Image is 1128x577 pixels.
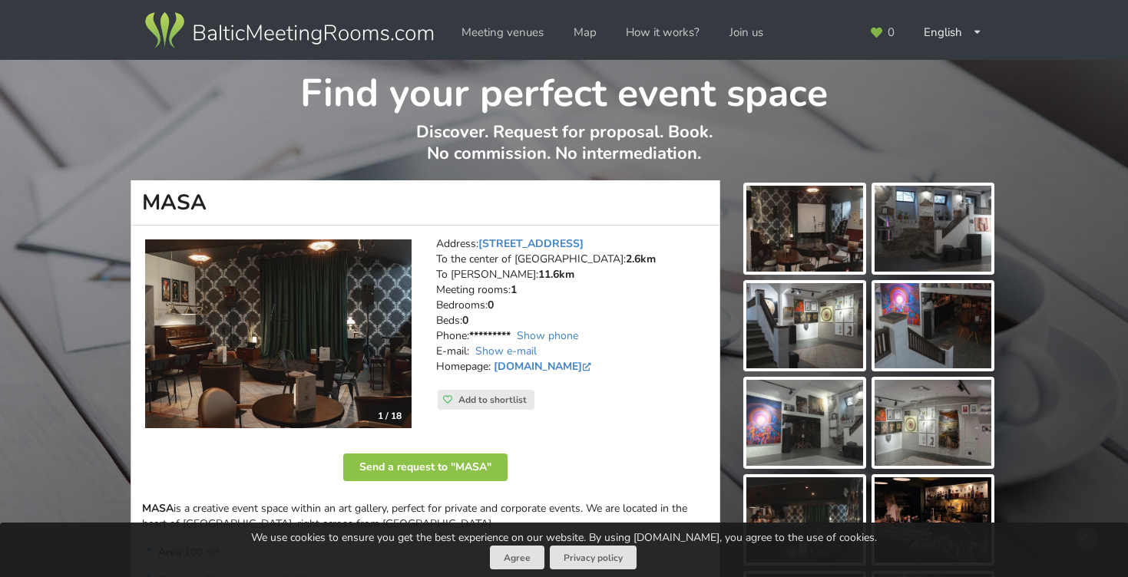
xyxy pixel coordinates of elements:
strong: 2.6km [626,252,656,266]
span: Add to shortlist [458,394,527,406]
div: English [913,18,993,48]
img: MASA | Riga | Event place - gallery picture [746,380,863,466]
strong: 1 [511,282,517,297]
img: MASA | Riga | Event place - gallery picture [746,477,863,563]
span: 0 [888,27,895,38]
p: is a creative event space within an art gallery, perfect for private and corporate events. We are... [142,501,709,532]
a: How it works? [615,18,710,48]
p: Discover. Request for proposal. Book. No commission. No intermediation. [131,121,997,180]
a: Meeting venues [451,18,554,48]
strong: 0 [462,313,468,328]
button: Send a request to "MASA" [343,453,508,481]
a: [STREET_ADDRESS] [478,236,584,251]
a: Join us [719,18,774,48]
img: Baltic Meeting Rooms [142,9,436,52]
a: Privacy policy [550,546,637,569]
address: Address: To the center of [GEOGRAPHIC_DATA]: To [PERSON_NAME]: Meeting rooms: Bedrooms: Beds: Pho... [436,236,709,390]
h1: Find your perfect event space [131,60,997,118]
img: Unusual venues | Riga | MASA [145,239,412,429]
a: Unusual venues | Riga | MASA 1 / 18 [145,239,412,429]
a: [DOMAIN_NAME] [494,359,594,374]
strong: 11.6km [538,267,574,282]
div: 1 / 18 [369,404,411,427]
img: MASA | Riga | Event place - gallery picture [746,186,863,272]
img: MASA | Riga | Event place - gallery picture [875,477,991,563]
img: MASA | Riga | Event place - gallery picture [746,283,863,369]
a: Map [563,18,607,48]
img: MASA | Riga | Event place - gallery picture [875,186,991,272]
a: Show e-mail [475,344,537,358]
img: MASA | Riga | Event place - gallery picture [875,283,991,369]
button: Agree [490,546,544,569]
a: Show phone [517,328,578,343]
strong: 0 [488,298,494,312]
strong: MASA [142,501,174,516]
img: MASA | Riga | Event place - gallery picture [875,380,991,466]
h1: MASA [131,180,720,226]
